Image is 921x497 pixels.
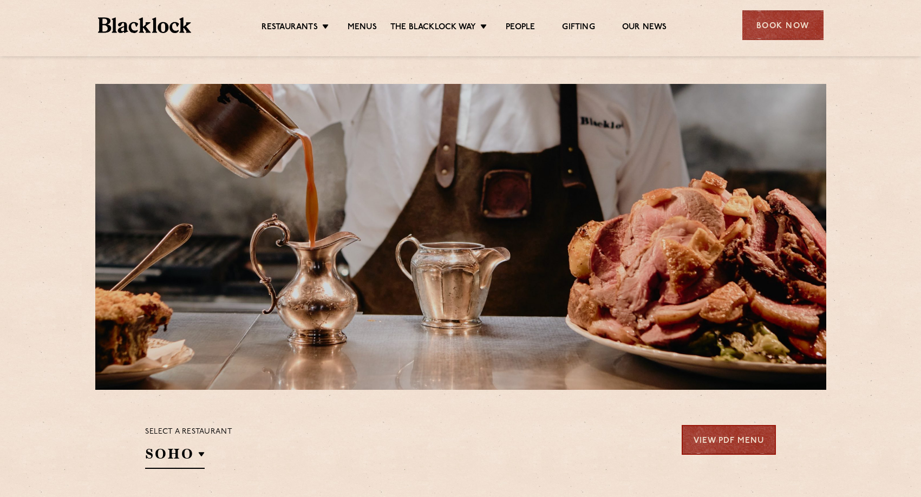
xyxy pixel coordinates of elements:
[506,22,535,34] a: People
[390,22,476,34] a: The Blacklock Way
[262,22,318,34] a: Restaurants
[742,10,824,40] div: Book Now
[145,425,232,439] p: Select a restaurant
[348,22,377,34] a: Menus
[682,425,776,455] a: View PDF Menu
[622,22,667,34] a: Our News
[98,17,192,33] img: BL_Textured_Logo-footer-cropped.svg
[145,444,205,469] h2: SOHO
[562,22,595,34] a: Gifting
